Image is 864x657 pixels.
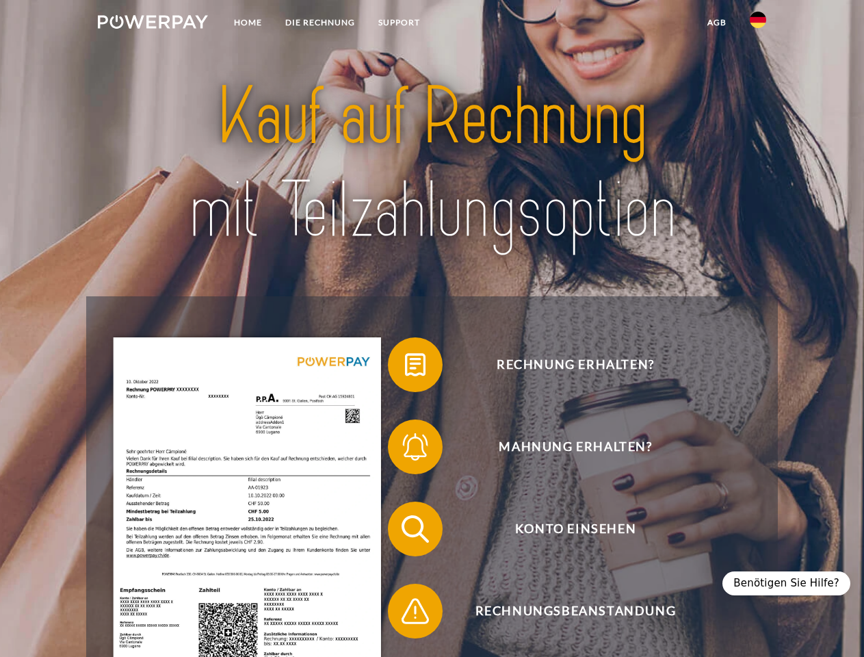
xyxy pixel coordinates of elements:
img: qb_warning.svg [398,594,432,628]
span: Konto einsehen [408,502,743,556]
img: qb_search.svg [398,512,432,546]
img: qb_bell.svg [398,430,432,464]
img: qb_bill.svg [398,348,432,382]
a: agb [696,10,738,35]
img: title-powerpay_de.svg [131,66,733,262]
img: de [750,12,766,28]
button: Konto einsehen [388,502,744,556]
a: SUPPORT [367,10,432,35]
a: Home [222,10,274,35]
a: DIE RECHNUNG [274,10,367,35]
button: Rechnungsbeanstandung [388,584,744,639]
img: logo-powerpay-white.svg [98,15,208,29]
span: Mahnung erhalten? [408,420,743,474]
div: Benötigen Sie Hilfe? [722,571,850,595]
button: Mahnung erhalten? [388,420,744,474]
span: Rechnung erhalten? [408,337,743,392]
button: Rechnung erhalten? [388,337,744,392]
span: Rechnungsbeanstandung [408,584,743,639]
